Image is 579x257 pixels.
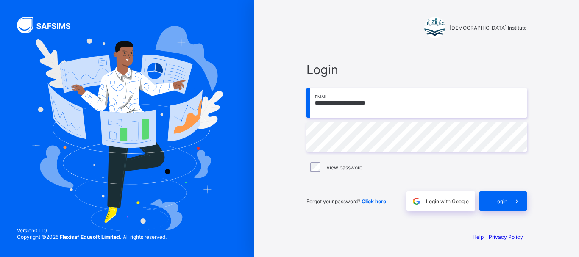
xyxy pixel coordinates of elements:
[489,234,523,240] a: Privacy Policy
[362,198,386,204] a: Click here
[17,234,167,240] span: Copyright © 2025 All rights reserved.
[17,17,81,33] img: SAFSIMS Logo
[473,234,484,240] a: Help
[31,26,223,232] img: Hero Image
[306,198,386,204] span: Forgot your password?
[17,227,167,234] span: Version 0.1.19
[326,164,362,171] label: View password
[426,198,469,204] span: Login with Google
[412,196,421,206] img: google.396cfc9801f0270233282035f929180a.svg
[450,25,527,31] span: [DEMOGRAPHIC_DATA] Institute
[494,198,507,204] span: Login
[60,234,122,240] strong: Flexisaf Edusoft Limited.
[306,62,527,77] span: Login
